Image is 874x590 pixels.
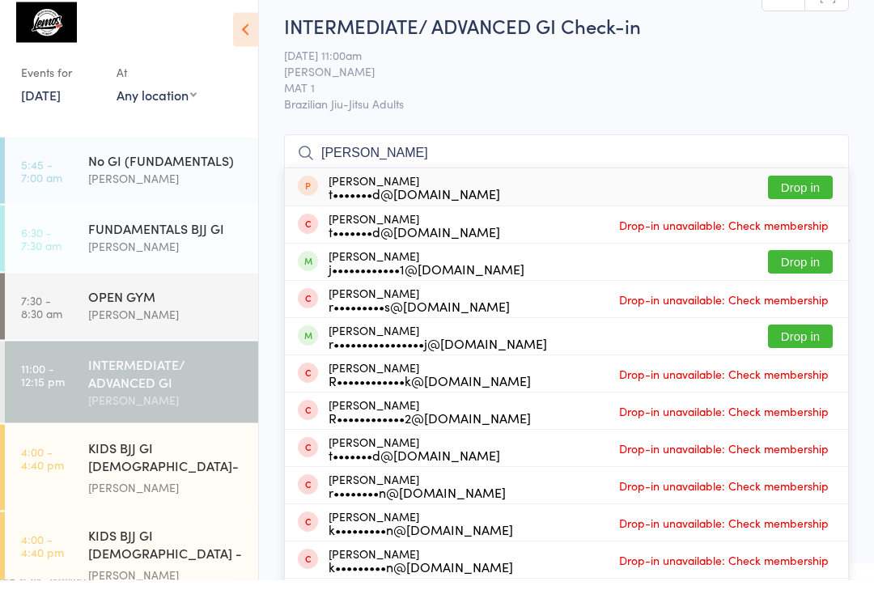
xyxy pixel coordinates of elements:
[329,297,510,323] div: [PERSON_NAME]
[329,334,547,360] div: [PERSON_NAME]
[329,533,513,546] div: k•••••••••n@[DOMAIN_NAME]
[21,303,62,329] time: 7:30 - 8:30 am
[284,106,849,122] span: Brazilian Jiu-Jitsu Adults
[329,446,500,472] div: [PERSON_NAME]
[88,161,244,179] div: No GI (FUNDAMENTALS)
[21,542,64,568] time: 4:00 - 4:40 pm
[329,371,531,397] div: [PERSON_NAME]
[329,185,500,210] div: [PERSON_NAME]
[21,96,61,113] a: [DATE]
[284,74,824,90] span: [PERSON_NAME]
[88,297,244,315] div: OPEN GYM
[615,223,833,248] span: Drop-in unavailable: Check membership
[615,298,833,322] span: Drop-in unavailable: Check membership
[329,459,500,472] div: t•••••••d@[DOMAIN_NAME]
[88,365,244,401] div: INTERMEDIATE/ ADVANCED GI
[768,335,833,359] button: Drop in
[768,186,833,210] button: Drop in
[329,496,506,509] div: r••••••••n@[DOMAIN_NAME]
[329,558,513,584] div: [PERSON_NAME]
[16,12,77,53] img: Lemos Brazilian Jiu-Jitsu
[329,197,500,210] div: t•••••••d@[DOMAIN_NAME]
[329,409,531,435] div: [PERSON_NAME]
[284,145,849,182] input: Search
[117,96,197,113] div: Any location
[284,23,849,49] h2: INTERMEDIATE/ ADVANCED GI Check-in
[329,384,531,397] div: R••••••••••••k@[DOMAIN_NAME]
[5,351,258,433] a: 11:00 -12:15 pmINTERMEDIATE/ ADVANCED GI[PERSON_NAME]
[88,488,244,507] div: [PERSON_NAME]
[329,236,500,248] div: t•••••••d@[DOMAIN_NAME]
[88,247,244,265] div: [PERSON_NAME]
[5,283,258,350] a: 7:30 -8:30 amOPEN GYM[PERSON_NAME]
[615,521,833,545] span: Drop-in unavailable: Check membership
[5,215,258,282] a: 6:30 -7:30 amFUNDAMENTALS BJJ GI[PERSON_NAME]
[615,484,833,508] span: Drop-in unavailable: Check membership
[615,410,833,434] span: Drop-in unavailable: Check membership
[88,401,244,419] div: [PERSON_NAME]
[284,57,824,74] span: [DATE] 11:00am
[21,371,65,397] time: 11:00 - 12:15 pm
[88,229,244,247] div: FUNDAMENTALS BJJ GI
[329,310,510,323] div: r•••••••••s@[DOMAIN_NAME]
[284,90,824,106] span: MAT 1
[88,315,244,333] div: [PERSON_NAME]
[768,261,833,284] button: Drop in
[117,69,197,96] div: At
[21,236,62,261] time: 6:30 - 7:30 am
[615,372,833,397] span: Drop-in unavailable: Check membership
[329,571,513,584] div: k•••••••••n@[DOMAIN_NAME]
[21,69,100,96] div: Events for
[329,260,524,286] div: [PERSON_NAME]
[329,422,531,435] div: R••••••••••••2@[DOMAIN_NAME]
[615,447,833,471] span: Drop-in unavailable: Check membership
[88,536,244,575] div: KIDS BJJ GI [DEMOGRAPHIC_DATA] - Level 1
[88,179,244,197] div: [PERSON_NAME]
[329,520,513,546] div: [PERSON_NAME]
[329,273,524,286] div: j••••••••••••1@[DOMAIN_NAME]
[329,483,506,509] div: [PERSON_NAME]
[329,347,547,360] div: r••••••••••••••••j@[DOMAIN_NAME]
[615,558,833,583] span: Drop-in unavailable: Check membership
[5,435,258,520] a: 4:00 -4:40 pmKIDS BJJ GI [DEMOGRAPHIC_DATA]- Level 2[PERSON_NAME]
[21,455,64,481] time: 4:00 - 4:40 pm
[5,147,258,214] a: 5:45 -7:00 amNo GI (FUNDAMENTALS)[PERSON_NAME]
[88,448,244,488] div: KIDS BJJ GI [DEMOGRAPHIC_DATA]- Level 2
[21,168,62,193] time: 5:45 - 7:00 am
[329,223,500,248] div: [PERSON_NAME]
